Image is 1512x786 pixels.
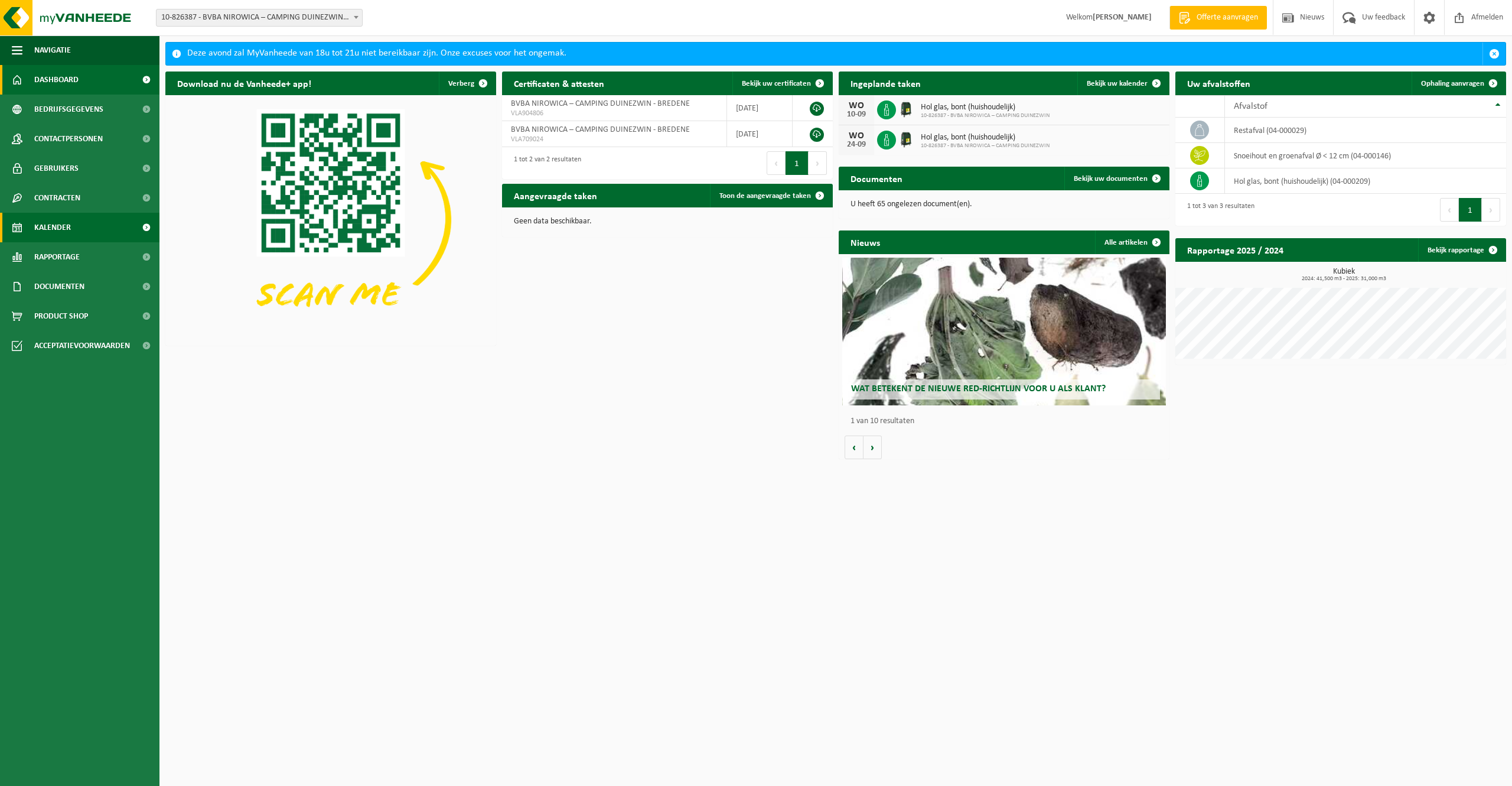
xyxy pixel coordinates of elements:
a: Bekijk rapportage [1418,238,1505,262]
div: 1 tot 3 van 3 resultaten [1181,197,1254,223]
p: Geen data beschikbaar. [514,217,821,226]
span: Documenten [34,272,84,301]
span: Bekijk uw certificaten [742,80,811,87]
span: Bekijk uw documenten [1074,175,1148,183]
a: Alle artikelen [1095,230,1168,254]
span: 10-826387 - BVBA NIROWICA – CAMPING DUINEZWIN [921,112,1050,119]
span: VLA904806 [511,109,718,118]
span: Toon de aangevraagde taken [719,192,811,200]
span: Afvalstof [1234,102,1267,111]
a: Offerte aanvragen [1169,6,1267,30]
span: Bedrijfsgegevens [34,95,103,124]
img: Download de VHEPlus App [165,95,496,343]
td: hol glas, bont (huishoudelijk) (04-000209) [1225,168,1506,194]
img: CR-HR-1C-1000-PES-01 [896,99,916,119]
div: 10-09 [845,111,868,119]
h2: Certificaten & attesten [502,72,616,95]
h2: Download nu de Vanheede+ app! [165,72,323,95]
div: Deze avond zal MyVanheede van 18u tot 21u niet bereikbaar zijn. Onze excuses voor het ongemak. [187,43,1482,65]
td: snoeihout en groenafval Ø < 12 cm (04-000146) [1225,143,1506,168]
span: Hol glas, bont (huishoudelijk) [921,103,1050,112]
button: Next [1482,198,1500,222]
span: Gebruikers [34,154,79,183]
h2: Ingeplande taken [839,72,933,95]
a: Bekijk uw documenten [1064,167,1168,190]
a: Bekijk uw kalender [1077,72,1168,95]
strong: [PERSON_NAME] [1093,13,1152,22]
button: Verberg [439,72,495,95]
span: Offerte aanvragen [1194,12,1261,24]
button: 1 [1459,198,1482,222]
span: Bekijk uw kalender [1087,80,1148,87]
td: restafval (04-000029) [1225,118,1506,143]
div: WO [845,101,868,111]
span: VLA709024 [511,135,718,144]
h2: Rapportage 2025 / 2024 [1175,238,1295,261]
span: Ophaling aanvragen [1421,80,1484,87]
button: Volgende [863,436,882,459]
p: 1 van 10 resultaten [850,417,1164,426]
h2: Aangevraagde taken [502,184,609,207]
button: 1 [786,151,809,175]
span: Kalender [34,213,71,242]
span: 2024: 41,500 m3 - 2025: 31,000 m3 [1181,276,1506,282]
td: [DATE] [727,121,793,147]
span: 10-826387 - BVBA NIROWICA – CAMPING DUINEZWIN - BREDENE [156,9,363,27]
a: Toon de aangevraagde taken [710,184,832,207]
span: Acceptatievoorwaarden [34,331,130,360]
span: Hol glas, bont (huishoudelijk) [921,133,1050,142]
span: Rapportage [34,242,80,272]
span: 10-826387 - BVBA NIROWICA – CAMPING DUINEZWIN [921,142,1050,150]
div: 24-09 [845,141,868,149]
p: U heeft 65 ongelezen document(en). [850,200,1158,209]
span: Contactpersonen [34,124,103,154]
div: WO [845,131,868,141]
h3: Kubiek [1181,268,1506,282]
span: Product Shop [34,301,88,331]
span: BVBA NIROWICA – CAMPING DUINEZWIN - BREDENE [511,99,690,108]
span: Wat betekent de nieuwe RED-richtlijn voor u als klant? [851,384,1106,394]
div: 1 tot 2 van 2 resultaten [508,150,581,176]
span: Contracten [34,183,80,213]
h2: Documenten [839,167,914,190]
a: Wat betekent de nieuwe RED-richtlijn voor u als klant? [842,258,1166,405]
h2: Uw afvalstoffen [1175,72,1262,95]
span: 10-826387 - BVBA NIROWICA – CAMPING DUINEZWIN - BREDENE [157,9,362,26]
span: Dashboard [34,65,79,95]
td: [DATE] [727,95,793,121]
a: Ophaling aanvragen [1412,72,1505,95]
button: Previous [1440,198,1459,222]
span: BVBA NIROWICA – CAMPING DUINEZWIN - BREDENE [511,125,690,134]
button: Vorige [845,436,863,459]
span: Navigatie [34,35,71,65]
span: Verberg [448,80,474,87]
a: Bekijk uw certificaten [732,72,832,95]
button: Next [809,151,827,175]
h2: Nieuws [839,230,892,254]
button: Previous [767,151,786,175]
img: CR-HR-1C-1000-PES-01 [896,129,916,149]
